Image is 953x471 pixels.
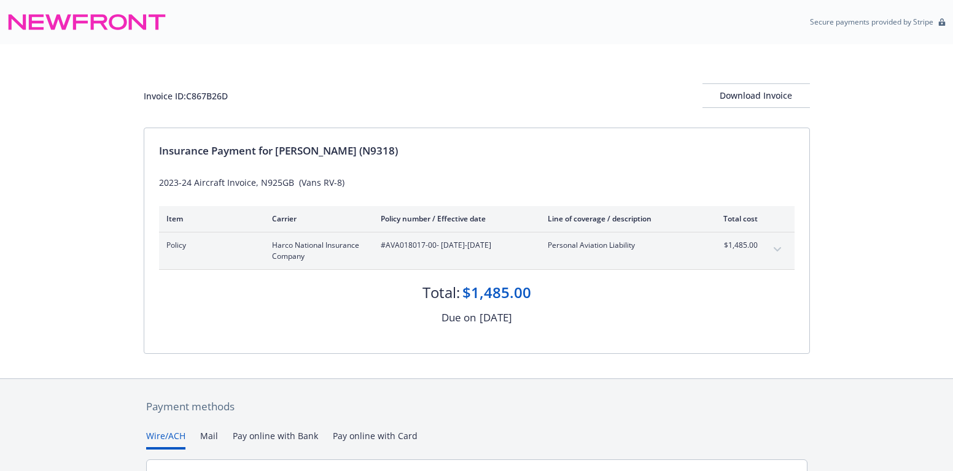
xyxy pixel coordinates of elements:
div: Line of coverage / description [548,213,692,224]
div: Download Invoice [702,84,810,107]
button: Mail [200,429,218,450]
div: Invoice ID: C867B26D [144,90,228,102]
button: expand content [768,240,787,259]
div: Insurance Payment for [PERSON_NAME] (N9318) [159,143,795,159]
span: Policy [166,240,252,251]
span: $1,485.00 [712,240,758,251]
span: #AVA018017-00 - [DATE]-[DATE] [381,240,528,251]
div: 2023-24 Aircraft Invoice, N925GB (Vans RV-8) [159,176,795,189]
span: Personal Aviation Liability [548,240,692,251]
div: $1,485.00 [462,282,531,303]
div: PolicyHarco National Insurance Company#AVA018017-00- [DATE]-[DATE]Personal Aviation Liability$1,4... [159,232,795,269]
button: Download Invoice [702,83,810,108]
p: Secure payments provided by Stripe [810,17,933,27]
button: Pay online with Bank [233,429,318,450]
span: Harco National Insurance Company [272,240,361,262]
button: Pay online with Card [333,429,418,450]
button: Wire/ACH [146,429,185,450]
div: Policy number / Effective date [381,213,528,224]
div: Due on [441,310,476,326]
div: Payment methods [146,399,807,415]
div: Total cost [712,213,758,224]
div: Total: [422,282,460,303]
div: Item [166,213,252,224]
div: Carrier [272,213,361,224]
div: [DATE] [480,310,512,326]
